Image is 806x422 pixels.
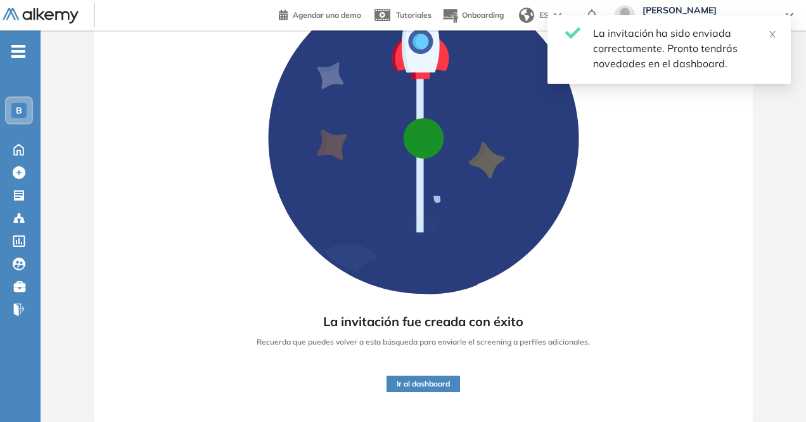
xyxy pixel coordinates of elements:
[387,376,460,392] button: Ir al dashboard
[643,5,773,15] span: [PERSON_NAME]
[3,8,79,24] img: Logo
[768,30,777,39] span: close
[462,10,504,20] span: Onboarding
[11,50,25,53] i: -
[554,13,561,18] img: arrow
[323,312,523,331] span: La invitación fue creada con éxito
[257,336,590,348] span: Recuerda que puedes volver a esta búsqueda para enviarle el screening a perfiles adicionales.
[539,10,549,21] span: ES
[396,10,432,20] span: Tutoriales
[16,105,22,115] span: B
[293,10,361,20] span: Agendar una demo
[593,25,776,71] div: La invitación ha sido enviada correctamente. Pronto tendrás novedades en el dashboard.
[442,2,504,29] button: Onboarding
[519,8,534,23] img: world
[279,6,361,22] a: Agendar una demo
